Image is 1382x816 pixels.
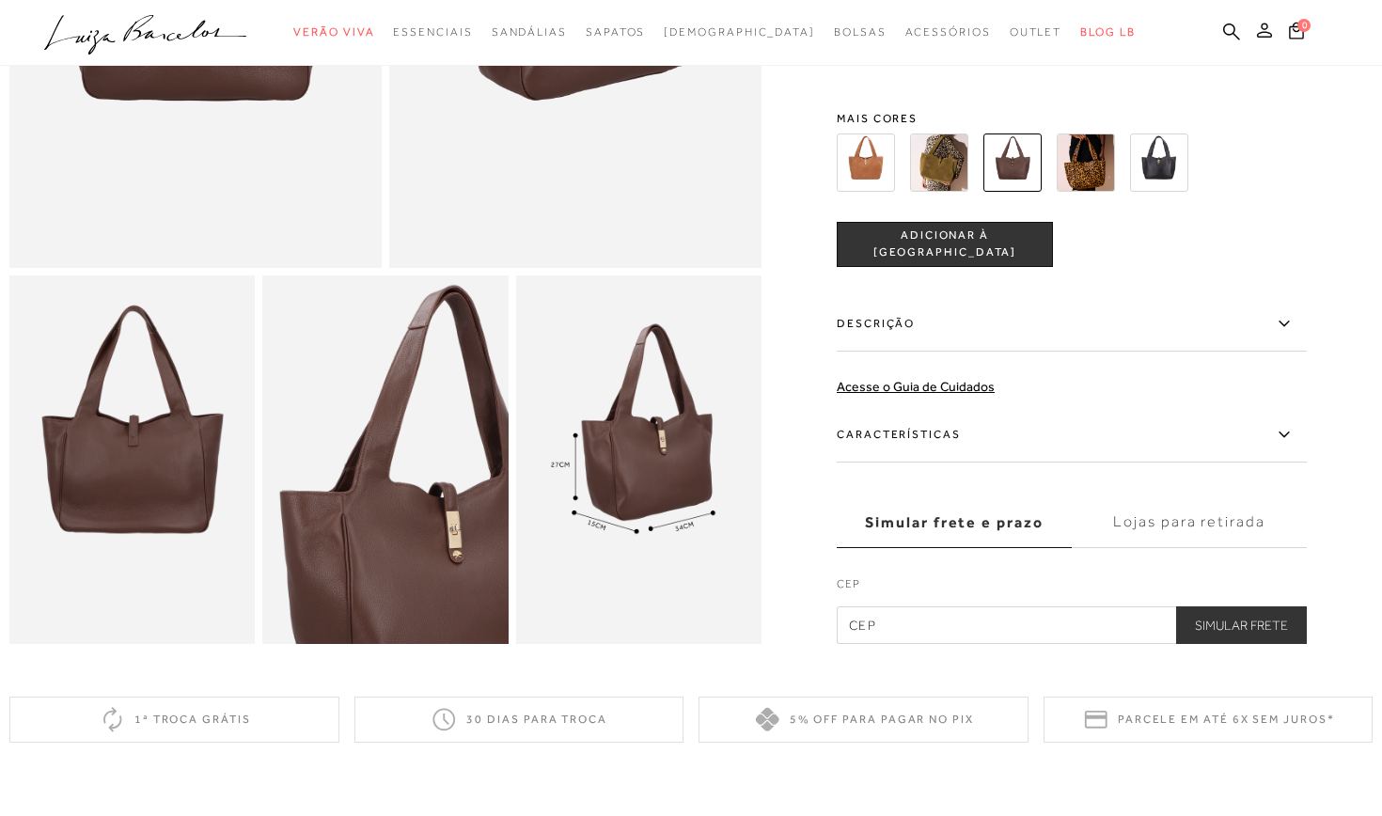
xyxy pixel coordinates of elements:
button: Simular Frete [1176,606,1307,644]
span: Sandálias [492,25,567,39]
label: CEP [837,575,1307,602]
div: 30 dias para troca [354,697,684,743]
a: Acesse o Guia de Cuidados [837,379,995,394]
span: Mais cores [837,113,1307,124]
span: Bolsas [834,25,887,39]
span: ADICIONAR À [GEOGRAPHIC_DATA] [838,228,1052,261]
span: Verão Viva [293,25,374,39]
a: categoryNavScreenReaderText [1010,15,1062,50]
input: CEP [837,606,1307,644]
img: BOLSA MÉDIA EM COURO PRETO COM FECHO DOURADO [1130,133,1188,192]
a: categoryNavScreenReaderText [492,15,567,50]
a: categoryNavScreenReaderText [586,15,645,50]
label: Simular frete e prazo [837,497,1072,548]
a: categoryNavScreenReaderText [293,15,374,50]
img: BOLSA MÉDIA EM CAMURÇA VERDE ASPARGO COM FECHO DOURADO [910,133,968,192]
img: image [9,275,255,644]
img: BOLSA MÉDIA EM CAMURÇA CARAMELO COM FECHO DOURADO [837,133,895,192]
span: Sapatos [586,25,645,39]
img: image [516,275,762,644]
span: [DEMOGRAPHIC_DATA] [664,25,815,39]
img: BOLSA MÉDIA EM COURO ONÇA COM FECHO DOURADO [1057,133,1115,192]
label: Descrição [837,297,1307,352]
img: image [262,275,508,644]
a: categoryNavScreenReaderText [393,15,472,50]
span: Essenciais [393,25,472,39]
button: 0 [1283,21,1310,46]
span: 0 [1297,19,1311,32]
span: Outlet [1010,25,1062,39]
div: 5% off para pagar no PIX [699,697,1029,743]
label: Lojas para retirada [1072,497,1307,548]
div: 1ª troca grátis [9,697,339,743]
a: categoryNavScreenReaderText [834,15,887,50]
a: categoryNavScreenReaderText [905,15,991,50]
button: ADICIONAR À [GEOGRAPHIC_DATA] [837,222,1053,267]
span: Acessórios [905,25,991,39]
label: Características [837,408,1307,463]
span: BLOG LB [1080,25,1135,39]
img: BOLSA MÉDIA EM COURO CAFÉ COM FECHO DOURADO [983,133,1042,192]
div: Parcele em até 6x sem juros* [1044,697,1374,743]
a: noSubCategoriesText [664,15,815,50]
a: BLOG LB [1080,15,1135,50]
